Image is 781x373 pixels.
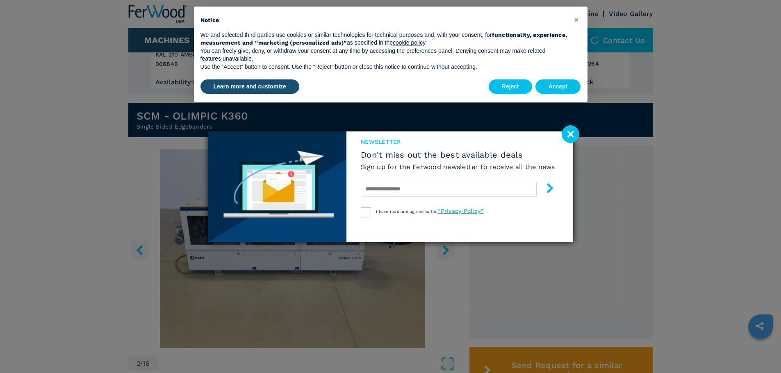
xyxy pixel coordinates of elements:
span: newsletter [361,138,555,146]
p: We and selected third parties use cookies or similar technologies for technical purposes and, wit... [200,31,568,47]
p: Use the “Accept” button to consent. Use the “Reject” button or close this notice to continue with... [200,63,568,71]
button: Close this notice [570,13,583,26]
a: cookie policy [393,39,425,46]
h6: Sign up for the Ferwood newsletter to receive all the news [361,162,555,172]
a: “Privacy Policy” [437,208,483,214]
p: You can freely give, deny, or withdraw your consent at any time by accessing the preferences pane... [200,47,568,63]
span: Don't miss out the best available deals [361,150,555,160]
button: submit-button [537,180,555,199]
img: Newsletter image [208,131,347,242]
h2: Notice [200,16,568,25]
button: Accept [535,79,581,94]
span: I have read and agreed to the [376,209,483,214]
strong: functionality, experience, measurement and “marketing (personalized ads)” [200,32,567,46]
button: Reject [489,79,532,94]
span: × [574,15,579,25]
button: Learn more and customize [200,79,299,94]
